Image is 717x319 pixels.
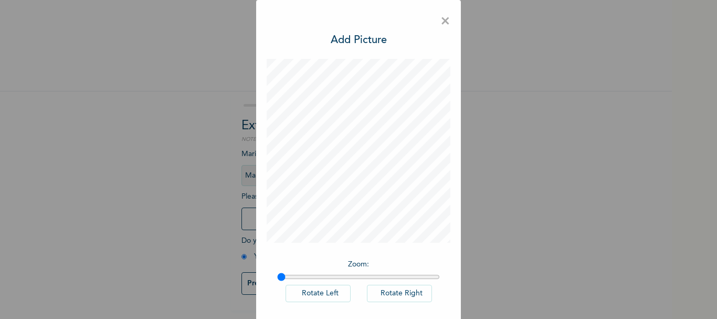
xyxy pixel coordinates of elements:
[440,11,450,33] span: ×
[367,285,432,302] button: Rotate Right
[241,193,430,235] span: Please add a recent Passport Photograph
[286,285,351,302] button: Rotate Left
[331,33,387,48] h3: Add Picture
[277,259,440,270] p: Zoom :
